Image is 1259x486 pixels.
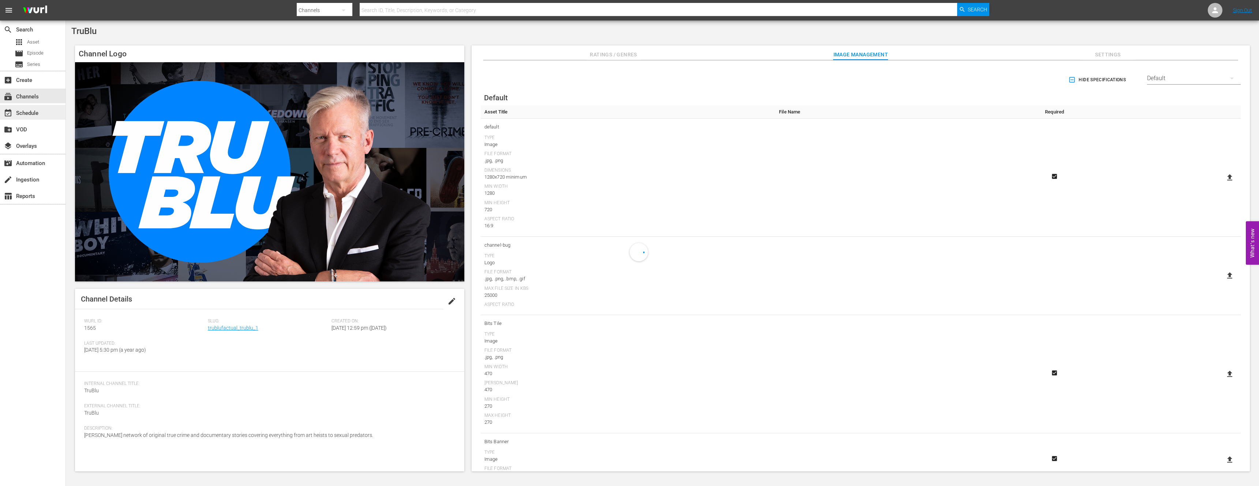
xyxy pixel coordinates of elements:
[84,381,451,387] span: Internal Channel Title:
[1246,221,1259,265] button: Open Feedback Widget
[15,38,23,46] span: Asset
[484,222,772,229] div: 16:9
[484,437,772,446] span: Bits Banner
[484,240,772,250] span: channel-bug
[484,386,772,393] div: 470
[1067,70,1129,90] button: Hide Specifications
[484,151,772,157] div: File Format
[1080,50,1135,59] span: Settings
[84,432,373,438] span: [PERSON_NAME] network of original true crime and documentary stories covering everything from art...
[484,364,772,370] div: Min Width
[84,426,451,431] span: Description:
[4,76,12,85] span: Create
[84,388,99,393] span: TruBlu
[4,192,12,201] span: Reports
[75,62,464,281] img: TruBlu
[27,49,44,57] span: Episode
[4,142,12,150] span: Overlays
[484,380,772,386] div: [PERSON_NAME]
[484,397,772,403] div: Min Height
[1050,455,1059,462] svg: Required
[4,6,13,15] span: menu
[443,292,461,310] button: edit
[4,175,12,184] span: Ingestion
[484,403,772,410] div: 270
[484,135,772,141] div: Type
[1050,370,1059,376] svg: Required
[484,292,772,299] div: 25000
[4,125,12,134] span: VOD
[81,295,132,303] span: Channel Details
[484,216,772,222] div: Aspect Ratio
[1147,68,1241,89] div: Default
[775,105,1023,119] th: File Name
[484,466,772,472] div: File Format
[208,325,258,331] a: trublufactual_trublu_1
[484,302,772,308] div: Aspect Ratio
[481,105,776,119] th: Asset Title
[484,206,772,213] div: 720
[4,159,12,168] span: Automation
[484,173,772,181] div: 1280x720 minimum
[84,403,451,409] span: External Channel Title:
[447,297,456,306] span: edit
[484,259,772,266] div: Logo
[27,38,39,46] span: Asset
[4,109,12,117] span: Schedule
[4,92,12,101] span: Channels
[957,3,989,16] button: Search
[484,450,772,456] div: Type
[484,319,772,328] span: Bits Tile
[484,370,772,377] div: 470
[484,456,772,463] div: Image
[84,410,99,416] span: TruBlu
[1233,7,1252,13] a: Sign Out
[18,2,53,19] img: ans4CAIJ8jUAAAAAAAAAAAAAAAAAAAAAAAAgQb4GAAAAAAAAAAAAAAAAAAAAAAAAJMjXAAAAAAAAAAAAAAAAAAAAAAAAgAT5G...
[15,49,23,58] span: Episode
[1023,105,1086,119] th: Required
[1050,173,1059,180] svg: Required
[331,318,451,324] span: Created On:
[84,341,204,347] span: Last Updated:
[484,332,772,337] div: Type
[484,122,772,132] span: default
[968,3,987,16] span: Search
[15,60,23,69] span: Series
[27,61,40,68] span: Series
[484,190,772,197] div: 1280
[4,25,12,34] span: Search
[484,253,772,259] div: Type
[484,348,772,354] div: File Format
[484,200,772,206] div: Min Height
[208,318,328,324] span: Slug:
[833,50,888,59] span: Image Management
[586,50,641,59] span: Ratings / Genres
[84,325,96,331] span: 1565
[484,337,772,345] div: Image
[484,275,772,283] div: .jpg, .png, .bmp, .gif
[331,325,387,331] span: [DATE] 12:59 pm ([DATE])
[84,347,146,353] span: [DATE] 5:30 pm (a year ago)
[484,157,772,164] div: .jpg, .png
[484,141,772,148] div: Image
[75,45,464,62] h4: Channel Logo
[484,93,508,102] span: Default
[484,168,772,173] div: Dimensions
[84,318,204,324] span: Wurl ID:
[484,354,772,361] div: .jpg, .png
[484,413,772,419] div: Max Height
[71,26,97,36] span: TruBlu
[484,184,772,190] div: Min Width
[1070,76,1126,84] span: Hide Specifications
[484,269,772,275] div: File Format
[484,419,772,426] div: 270
[484,286,772,292] div: Max File Size In Kbs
